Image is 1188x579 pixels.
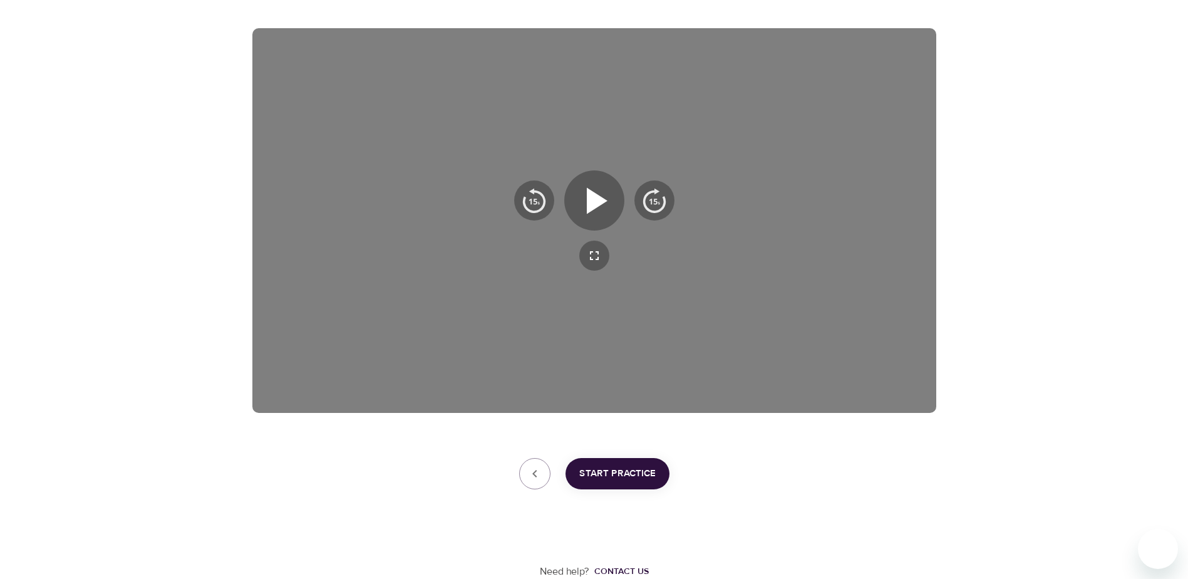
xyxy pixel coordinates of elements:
img: 15s_prev.svg [522,188,547,213]
div: Contact us [594,565,649,578]
p: Need help? [540,565,589,579]
span: Start Practice [579,466,656,482]
img: 15s_next.svg [642,188,667,213]
a: Contact us [589,565,649,578]
button: Start Practice [566,458,669,489]
iframe: Button to launch messaging window [1138,529,1178,569]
